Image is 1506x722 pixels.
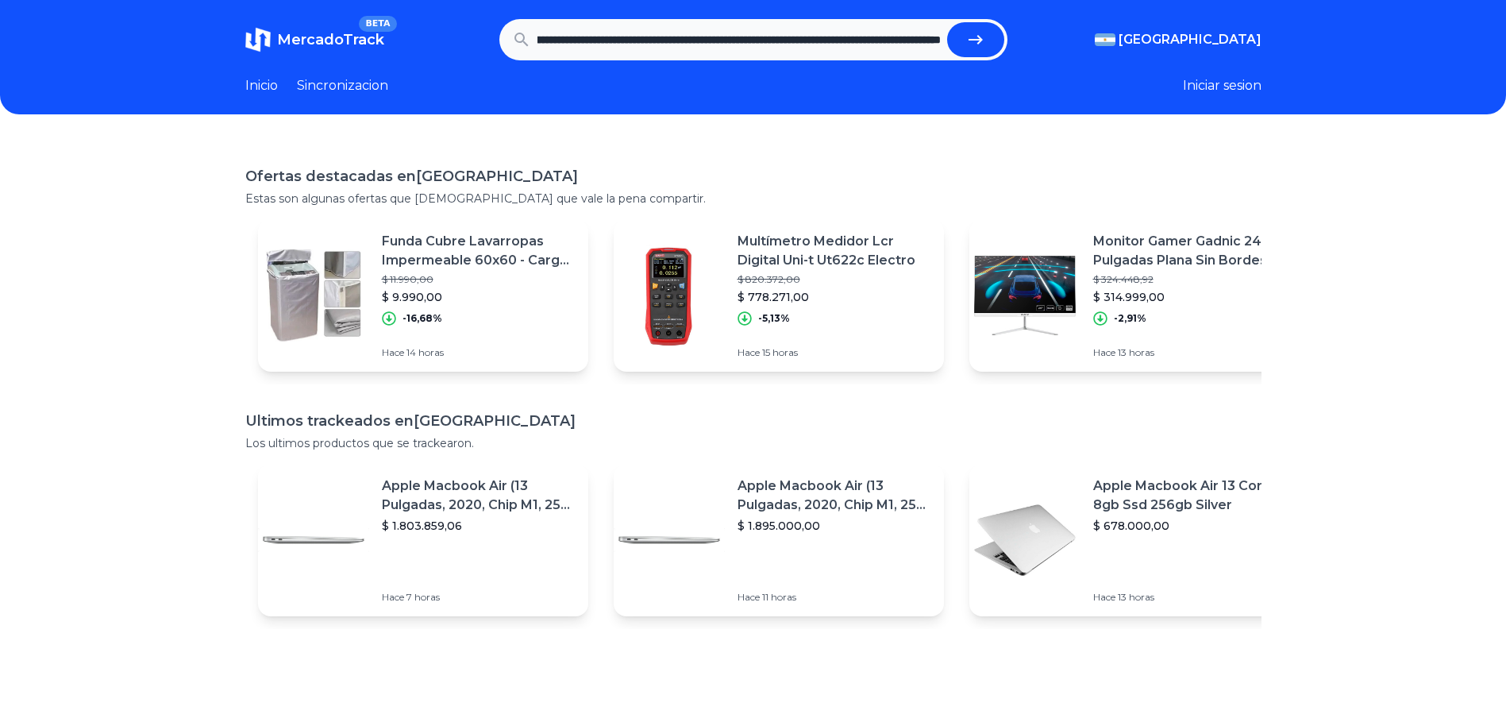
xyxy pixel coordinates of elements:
[969,240,1080,351] img: Featured image
[614,464,944,616] a: Featured imageApple Macbook Air (13 Pulgadas, 2020, Chip M1, 256 Gb De Ssd, 8 Gb De Ram) - Plata$...
[969,219,1300,372] a: Featured imageMonitor Gamer Gadnic 24 Pulgadas Plana Sin Bordes [PERSON_NAME] Color Blanco$ 324.4...
[614,240,725,351] img: Featured image
[245,165,1261,187] h1: Ofertas destacadas en [GEOGRAPHIC_DATA]
[738,518,931,534] p: $ 1.895.000,00
[402,312,442,325] p: -16,68%
[1183,76,1261,95] button: Iniciar sesion
[245,27,271,52] img: MercadoTrack
[1093,273,1287,286] p: $ 324.448,92
[382,289,576,305] p: $ 9.990,00
[382,273,576,286] p: $ 11.990,00
[614,219,944,372] a: Featured imageMultímetro Medidor Lcr Digital Uni-t Ut622c Electro$ 820.372,00$ 778.271,00-5,13%Ha...
[1095,33,1115,46] img: Argentina
[245,435,1261,451] p: Los ultimos productos que se trackearon.
[1093,289,1287,305] p: $ 314.999,00
[969,464,1300,616] a: Featured imageApple Macbook Air 13 Core I5 8gb Ssd 256gb Silver$ 678.000,00Hace 13 horas
[258,240,369,351] img: Featured image
[1093,232,1287,270] p: Monitor Gamer Gadnic 24 Pulgadas Plana Sin Bordes [PERSON_NAME] Color Blanco
[245,410,1261,432] h1: Ultimos trackeados en [GEOGRAPHIC_DATA]
[1093,346,1287,359] p: Hace 13 horas
[382,346,576,359] p: Hace 14 horas
[382,591,576,604] p: Hace 7 horas
[382,232,576,270] p: Funda Cubre Lavarropas Impermeable 60x60 - Carga Superior
[1114,312,1146,325] p: -2,91%
[738,232,931,270] p: Multímetro Medidor Lcr Digital Uni-t Ut622c Electro
[245,27,384,52] a: MercadoTrackBETA
[258,464,588,616] a: Featured imageApple Macbook Air (13 Pulgadas, 2020, Chip M1, 256 Gb De Ssd, 8 Gb De Ram) - Plata$...
[245,191,1261,207] p: Estas son algunas ofertas que [DEMOGRAPHIC_DATA] que vale la pena compartir.
[1093,477,1287,515] p: Apple Macbook Air 13 Core I5 8gb Ssd 256gb Silver
[382,518,576,534] p: $ 1.803.859,06
[738,591,931,604] p: Hace 11 horas
[359,16,396,32] span: BETA
[382,477,576,515] p: Apple Macbook Air (13 Pulgadas, 2020, Chip M1, 256 Gb De Ssd, 8 Gb De Ram) - Plata
[297,76,388,95] a: Sincronizacion
[258,485,369,596] img: Featured image
[738,273,931,286] p: $ 820.372,00
[1095,30,1261,49] button: [GEOGRAPHIC_DATA]
[258,219,588,372] a: Featured imageFunda Cubre Lavarropas Impermeable 60x60 - Carga Superior$ 11.990,00$ 9.990,00-16,6...
[738,346,931,359] p: Hace 15 horas
[738,289,931,305] p: $ 778.271,00
[1119,30,1261,49] span: [GEOGRAPHIC_DATA]
[738,477,931,515] p: Apple Macbook Air (13 Pulgadas, 2020, Chip M1, 256 Gb De Ssd, 8 Gb De Ram) - Plata
[758,312,790,325] p: -5,13%
[614,485,725,596] img: Featured image
[969,485,1080,596] img: Featured image
[1093,518,1287,534] p: $ 678.000,00
[245,76,278,95] a: Inicio
[277,31,384,48] span: MercadoTrack
[1093,591,1287,604] p: Hace 13 horas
